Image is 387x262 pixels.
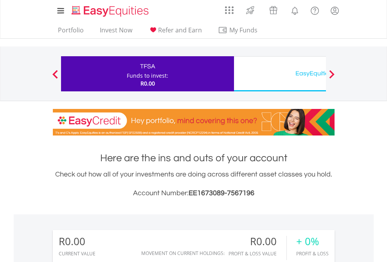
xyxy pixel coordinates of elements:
div: Funds to invest: [127,72,168,80]
span: Refer and Earn [158,26,202,34]
img: vouchers-v2.svg [267,4,280,16]
div: R0.00 [229,236,286,247]
img: grid-menu-icon.svg [225,6,234,14]
a: Refer and Earn [145,26,205,38]
div: + 0% [296,236,329,247]
div: Check out how all of your investments are doing across different asset classes you hold. [53,169,335,199]
div: CURRENT VALUE [59,251,95,256]
a: Notifications [285,2,305,18]
img: thrive-v2.svg [244,4,257,16]
div: Movement on Current Holdings: [141,251,225,256]
a: AppsGrid [220,2,239,14]
img: EasyEquities_Logo.png [70,5,152,18]
button: Next [324,74,340,82]
a: Invest Now [97,26,135,38]
span: R0.00 [140,80,155,87]
span: EE1673089-7567196 [189,189,254,197]
img: EasyCredit Promotion Banner [53,109,335,135]
a: Vouchers [262,2,285,16]
h1: Here are the ins and outs of your account [53,151,335,165]
a: FAQ's and Support [305,2,325,18]
a: Home page [68,2,152,18]
div: Profit & Loss Value [229,251,286,256]
a: My Profile [325,2,345,19]
span: My Funds [218,25,269,35]
div: TFSA [66,61,229,72]
div: R0.00 [59,236,95,247]
h3: Account Number: [53,188,335,199]
div: Profit & Loss [296,251,329,256]
button: Previous [47,74,63,82]
a: Portfolio [55,26,87,38]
